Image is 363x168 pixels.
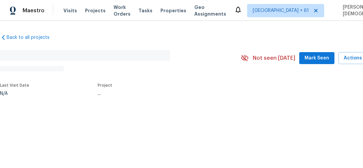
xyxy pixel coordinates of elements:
[299,52,334,64] button: Mark Seen
[305,54,329,62] span: Mark Seen
[114,4,131,17] span: Work Orders
[63,7,77,14] span: Visits
[98,91,225,96] div: ...
[138,8,152,13] span: Tasks
[253,55,295,61] span: Not seen [DATE]
[23,7,45,14] span: Maestro
[253,7,309,14] span: [GEOGRAPHIC_DATA] + 61
[85,7,106,14] span: Projects
[98,83,112,87] span: Project
[160,7,186,14] span: Properties
[194,4,226,17] span: Geo Assignments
